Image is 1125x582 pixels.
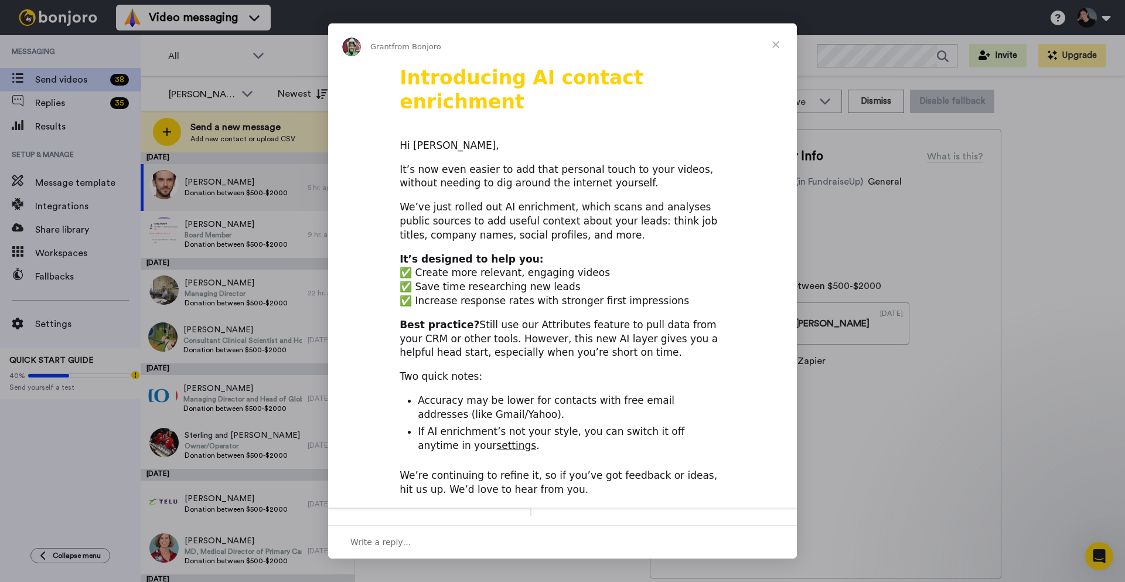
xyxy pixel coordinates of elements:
b: Introducing AI contact enrichment [400,66,643,113]
div: Still use our Attributes feature to pull data from your CRM or other tools. However, this new AI ... [400,318,725,360]
b: Best practice? [400,319,479,331]
div: ✅ Create more relevant, engaging videos ✅ Save time researching new leads ✅ Increase response rat... [400,253,725,308]
li: If AI enrichment’s not your style, you can switch it off anytime in your . [418,425,725,453]
li: Accuracy may be lower for contacts with free email addresses (like Gmail/Yahoo). [418,394,725,422]
span: Write a reply… [350,535,411,550]
span: Grant [370,42,392,51]
div: We’ve just rolled out AI enrichment, which scans and analyses public sources to add useful contex... [400,200,725,242]
span: from Bonjoro [392,42,441,51]
div: Hi [PERSON_NAME], [400,139,725,153]
span: Close [755,23,797,66]
div: It’s now even easier to add that personal touch to your videos, without needing to dig around the... [400,163,725,191]
img: Profile image for Grant [342,38,361,56]
div: We’re continuing to refine it, so if you’ve got feedback or ideas, hit us up. We’d love to hear f... [400,469,725,497]
div: Open conversation and reply [328,525,797,559]
a: settings [496,440,536,451]
div: Two quick notes: [400,370,725,384]
b: It’s designed to help you: [400,253,543,265]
